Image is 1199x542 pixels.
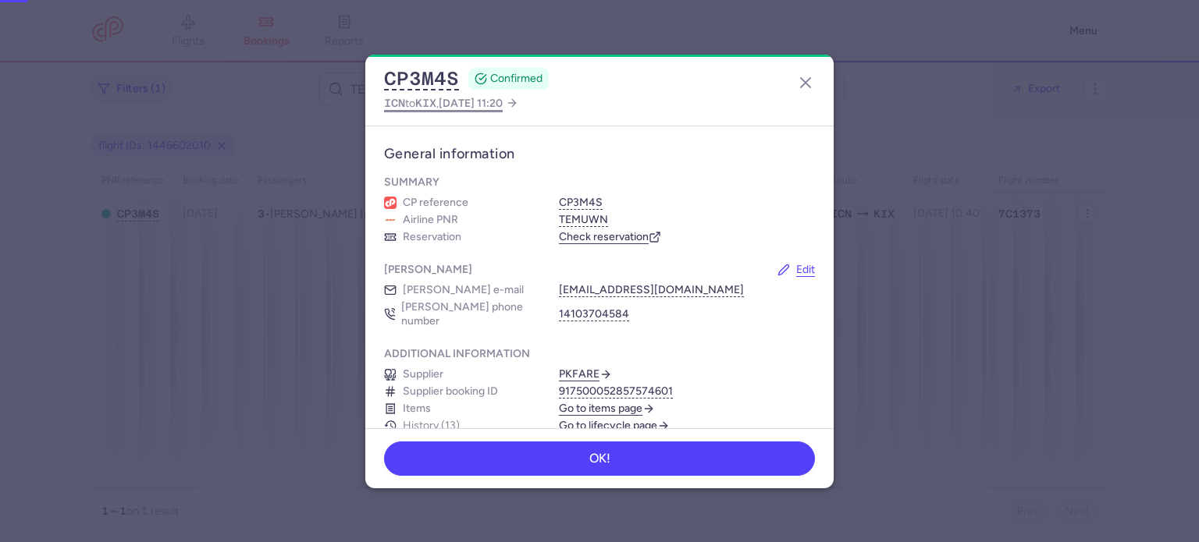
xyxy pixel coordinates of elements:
button: [EMAIL_ADDRESS][DOMAIN_NAME] [559,283,744,297]
a: Check reservation [559,230,661,244]
h4: Additional information [384,347,530,361]
span: Supplier booking ID [403,384,498,399]
span: CP reference [403,196,468,210]
span: CONFIRMED [490,71,543,87]
h4: [PERSON_NAME] [384,263,472,277]
h4: Summary [384,175,439,190]
span: Reservation [403,230,461,244]
a: Go to items page [559,402,655,416]
figure: 7C airline logo [384,214,397,226]
span: to , [384,94,503,113]
span: Supplier [403,367,443,381]
span: [PERSON_NAME] phone number [401,300,540,328]
button: Edit [777,263,815,277]
button: 917500052857574601 [559,384,673,399]
h3: General information [384,145,815,163]
a: ICNtoKIX,[DATE] 11:20 [384,94,518,113]
button: 14103704584 [559,307,629,321]
span: KIX [415,97,436,109]
span: Airline PNR [403,213,458,227]
a: PKFARE [559,367,612,381]
button: OK! [384,441,815,476]
span: [DATE] 11:20 [439,97,503,110]
span: [PERSON_NAME] e-mail [403,283,524,297]
span: OK! [589,452,610,466]
button: CP3M4S [559,196,603,210]
span: Items [403,402,431,416]
a: Go to lifecycle page [559,419,670,433]
button: TEMUWN [559,213,608,227]
span: ICN [384,97,405,109]
figure: 1L airline logo [384,197,397,209]
button: History (13) [403,420,460,432]
button: CP3M4S [384,67,459,90]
